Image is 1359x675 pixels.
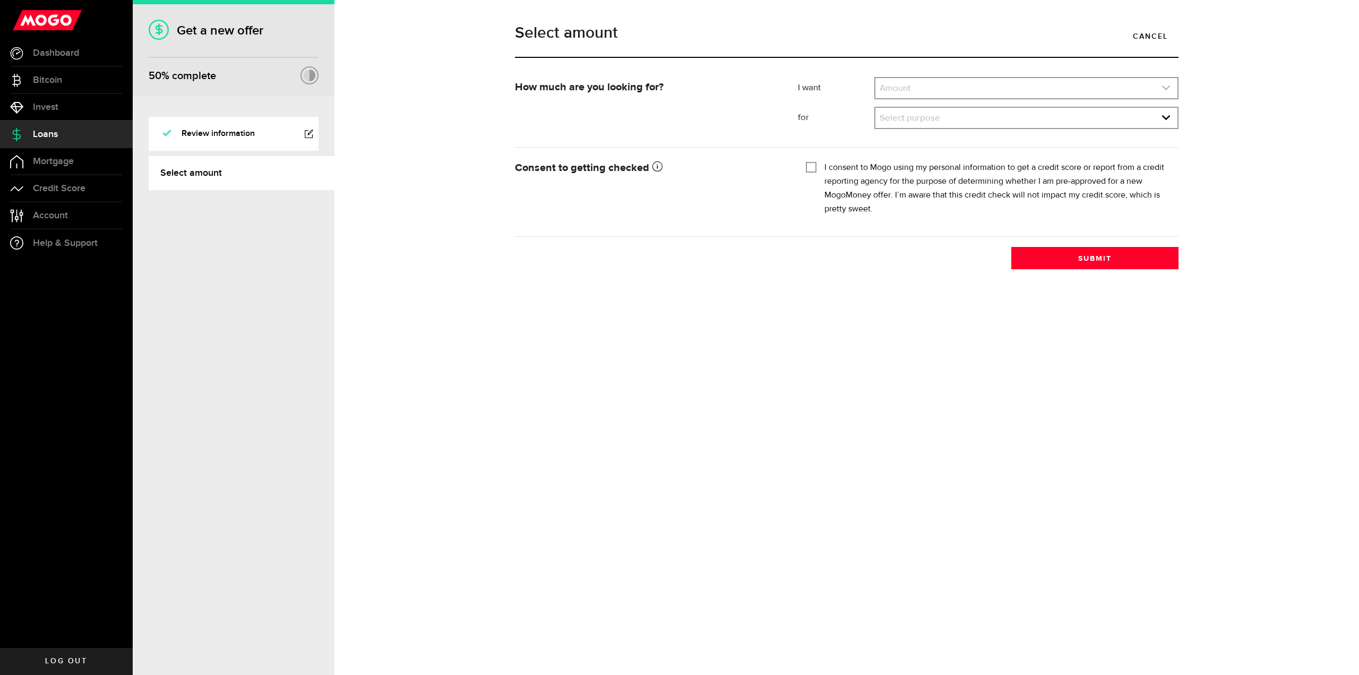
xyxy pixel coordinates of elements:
[798,82,874,95] label: I want
[515,163,663,173] strong: Consent to getting checked
[33,130,58,139] span: Loans
[824,161,1171,216] label: I consent to Mogo using my personal information to get a credit score or report from a credit rep...
[149,23,319,38] h1: Get a new offer
[8,4,40,36] button: Open LiveChat chat widget
[33,48,79,58] span: Dashboard
[149,70,161,82] span: 50
[45,657,87,665] span: Log out
[515,25,1179,41] h1: Select amount
[33,157,74,166] span: Mortgage
[33,211,68,220] span: Account
[875,108,1177,128] a: expand select
[149,66,216,86] div: % complete
[798,112,874,124] label: for
[1011,247,1179,269] button: Submit
[33,184,85,193] span: Credit Score
[33,75,62,85] span: Bitcoin
[515,82,664,92] strong: How much are you looking for?
[1122,25,1179,47] a: Cancel
[33,238,98,248] span: Help & Support
[806,161,816,172] input: I consent to Mogo using my personal information to get a credit score or report from a credit rep...
[875,78,1177,98] a: expand select
[149,117,319,151] a: Review information
[33,102,58,112] span: Invest
[149,156,334,190] a: Select amount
